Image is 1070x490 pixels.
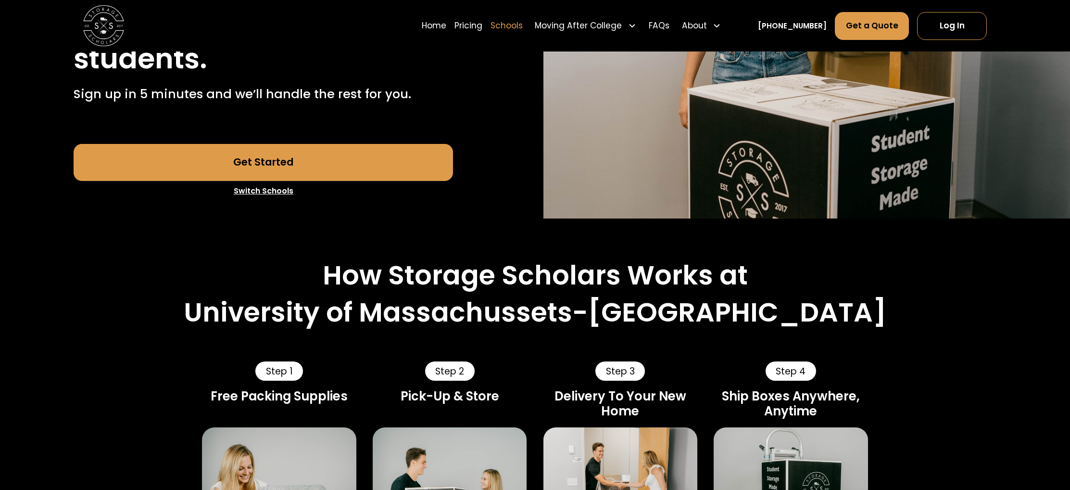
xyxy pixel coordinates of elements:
[531,12,641,40] div: Moving After College
[682,20,707,32] div: About
[649,12,669,40] a: FAQs
[835,12,909,40] a: Get a Quote
[491,12,523,40] a: Schools
[917,12,987,40] a: Log In
[543,389,697,419] div: Delivery To Your New Home
[535,20,622,32] div: Moving After College
[678,12,725,40] div: About
[766,361,816,381] div: Step 4
[74,85,411,103] p: Sign up in 5 minutes and we’ll handle the rest for you.
[758,20,827,31] a: [PHONE_NUMBER]
[184,297,886,329] h2: University of Massachussets-[GEOGRAPHIC_DATA]
[74,43,207,75] h1: students.
[714,389,868,419] div: Ship Boxes Anywhere, Anytime
[83,5,124,46] a: home
[83,5,124,46] img: Storage Scholars main logo
[454,12,482,40] a: Pricing
[74,144,453,181] a: Get Started
[373,389,527,404] div: Pick-Up & Store
[425,361,475,381] div: Step 2
[202,389,356,404] div: Free Packing Supplies
[255,361,303,381] div: Step 1
[422,12,446,40] a: Home
[74,181,453,201] a: Switch Schools
[323,259,748,292] h2: How Storage Scholars Works at
[595,361,645,381] div: Step 3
